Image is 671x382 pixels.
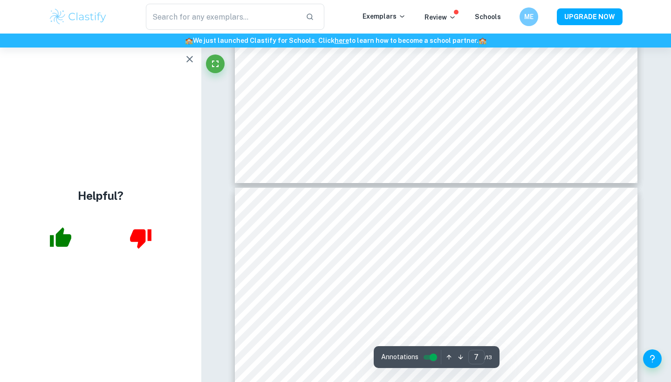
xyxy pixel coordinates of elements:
button: ME [520,7,538,26]
h6: We just launched Clastify for Schools. Click to learn how to become a school partner. [2,35,669,46]
span: 🏫 [185,37,193,44]
h4: Helpful? [78,187,123,204]
a: here [335,37,349,44]
a: Schools [475,13,501,20]
button: Help and Feedback [643,349,662,368]
span: / 13 [485,353,492,362]
img: Clastify logo [48,7,108,26]
p: Review [425,12,456,22]
button: Fullscreen [206,55,225,73]
span: 🏫 [479,37,486,44]
p: Exemplars [363,11,406,21]
span: Annotations [381,352,418,362]
input: Search for any exemplars... [146,4,298,30]
button: UPGRADE NOW [557,8,623,25]
h6: ME [524,12,534,22]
